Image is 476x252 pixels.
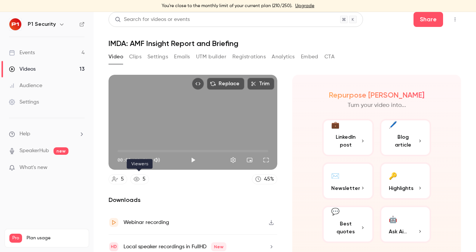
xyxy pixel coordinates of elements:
span: Blog article [389,133,418,149]
span: new [54,147,68,155]
span: Help [19,130,30,138]
span: Highlights [389,184,414,192]
span: 33:56 [135,157,148,163]
h2: Downloads [109,196,277,205]
button: 💬Best quotes [322,206,374,243]
button: Play [186,153,201,168]
button: Embed video [192,78,204,90]
span: Ask Ai... [389,228,407,236]
span: Plan usage [27,235,84,241]
li: help-dropdown-opener [9,130,85,138]
a: SpeakerHub [19,147,49,155]
div: Audience [9,82,42,89]
button: Settings [226,153,241,168]
button: UTM builder [196,51,226,63]
button: Clips [129,51,141,63]
img: P1 Security [9,18,21,30]
div: 00:00 [118,157,148,163]
h6: P1 Security [28,21,56,28]
button: 🔑Highlights [380,162,431,200]
div: ✉️ [331,170,339,181]
span: / [131,157,134,163]
div: 5 [143,175,146,183]
div: Local speaker recordings in FullHD [123,242,226,251]
span: LinkedIn post [331,133,360,149]
button: Registrations [232,51,266,63]
div: 45 % [264,175,274,183]
p: Turn your video into... [348,101,406,110]
a: 5 [130,174,149,184]
button: Emails [174,51,190,63]
a: 45% [252,174,277,184]
h2: Repurpose [PERSON_NAME] [329,90,424,99]
button: Turn on miniplayer [242,153,257,168]
button: CTA [324,51,335,63]
button: ✉️Newsletter [322,162,374,200]
button: Analytics [272,51,295,63]
button: Replace [207,78,244,90]
div: 🖊️ [389,120,397,130]
button: Trim [247,78,274,90]
button: 🤖Ask Ai... [380,206,431,243]
span: New [211,242,226,251]
button: Video [109,51,123,63]
div: 🔑 [389,170,397,181]
div: Search for videos or events [115,16,190,24]
div: Events [9,49,35,56]
span: Best quotes [331,220,360,236]
button: Top Bar Actions [449,13,461,25]
button: Mute [149,153,164,168]
a: 5 [109,174,127,184]
button: Embed [301,51,318,63]
span: What's new [19,164,48,172]
div: Videos [9,65,36,73]
button: Share [414,12,443,27]
span: 00:00 [118,157,131,163]
div: 🤖 [389,213,397,225]
h1: IMDA: AMF Insight Report and Briefing [109,39,461,48]
div: Webinar recording [123,218,169,227]
button: Settings [147,51,168,63]
div: 💬 [331,207,339,217]
div: Settings [9,98,39,106]
button: 💼LinkedIn post [322,119,374,156]
button: Full screen [259,153,274,168]
button: 🖊️Blog article [380,119,431,156]
div: 💼 [331,120,339,130]
a: Upgrade [295,3,314,9]
span: Pro [9,234,22,243]
div: 5 [121,175,124,183]
span: Newsletter [331,184,360,192]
